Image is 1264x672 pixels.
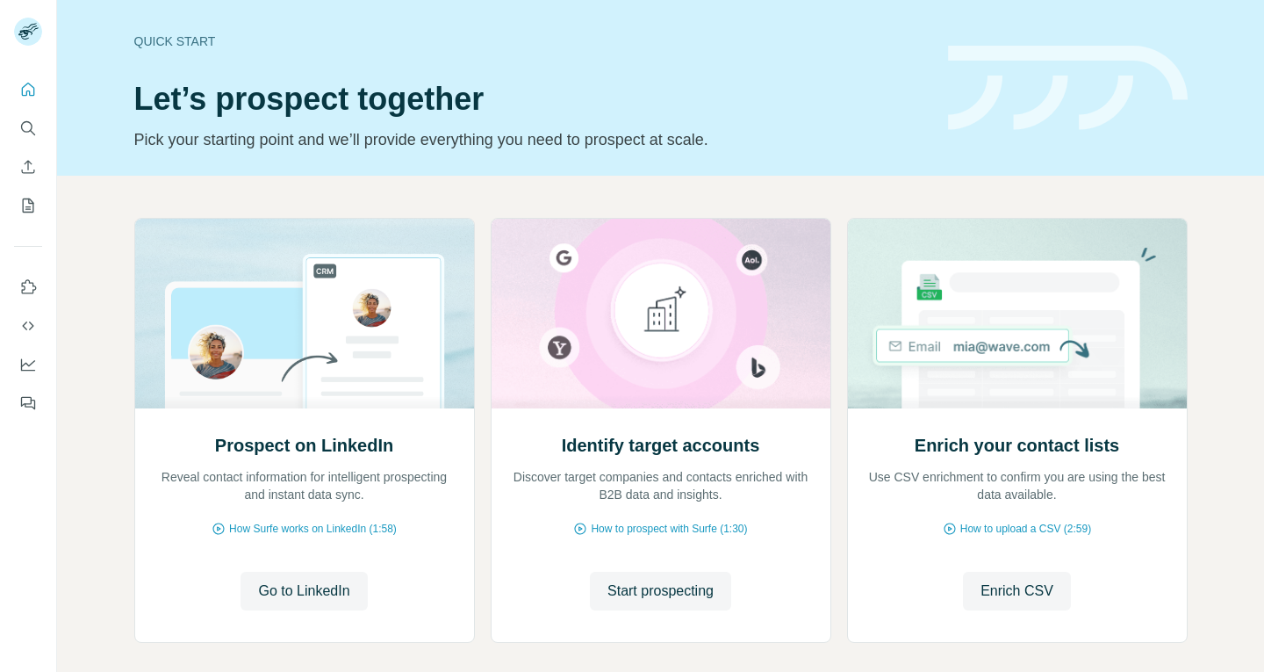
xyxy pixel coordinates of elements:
[847,219,1188,408] img: Enrich your contact lists
[980,581,1053,602] span: Enrich CSV
[591,521,747,537] span: How to prospect with Surfe (1:30)
[14,151,42,183] button: Enrich CSV
[590,572,731,611] button: Start prospecting
[948,46,1188,131] img: banner
[134,219,475,408] img: Prospect on LinkedIn
[134,82,927,117] h1: Let’s prospect together
[14,74,42,105] button: Quick start
[963,572,1071,611] button: Enrich CSV
[14,349,42,380] button: Dashboard
[915,433,1119,458] h2: Enrich your contact lists
[562,433,760,458] h2: Identify target accounts
[14,387,42,419] button: Feedback
[215,433,393,458] h2: Prospect on LinkedIn
[134,33,927,50] div: Quick start
[14,190,42,221] button: My lists
[865,468,1169,503] p: Use CSV enrichment to confirm you are using the best data available.
[509,468,813,503] p: Discover target companies and contacts enriched with B2B data and insights.
[134,127,927,152] p: Pick your starting point and we’ll provide everything you need to prospect at scale.
[491,219,831,408] img: Identify target accounts
[229,521,397,537] span: How Surfe works on LinkedIn (1:58)
[258,581,349,602] span: Go to LinkedIn
[14,112,42,144] button: Search
[241,572,367,611] button: Go to LinkedIn
[960,521,1091,537] span: How to upload a CSV (2:59)
[153,468,456,503] p: Reveal contact information for intelligent prospecting and instant data sync.
[14,310,42,342] button: Use Surfe API
[14,271,42,303] button: Use Surfe on LinkedIn
[607,581,714,602] span: Start prospecting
